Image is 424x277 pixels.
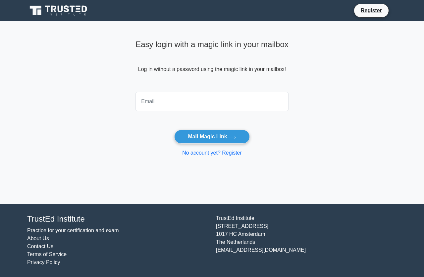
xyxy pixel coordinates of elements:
a: No account yet? Register [182,150,242,156]
a: Practice for your certification and exam [27,228,119,233]
button: Mail Magic Link [174,130,249,144]
div: TrustEd Institute [STREET_ADDRESS] 1017 HC Amsterdam The Netherlands [EMAIL_ADDRESS][DOMAIN_NAME] [212,214,401,266]
div: Log in without a password using the magic link in your mailbox! [135,37,289,89]
input: Email [135,92,289,111]
a: Privacy Policy [27,259,60,265]
a: Terms of Service [27,251,67,257]
a: About Us [27,236,49,241]
h4: Easy login with a magic link in your mailbox [135,40,289,49]
h4: TrustEd Institute [27,214,208,224]
a: Register [357,6,386,15]
a: Contact Us [27,243,53,249]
